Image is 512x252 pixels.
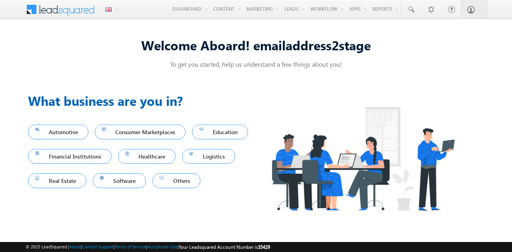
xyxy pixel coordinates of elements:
[147,244,178,249] a: Acceptable Use
[35,151,104,162] span: Financial Institutions
[69,244,81,249] a: About
[179,244,270,250] span: Your Leadsquared Account Number is
[28,60,484,68] p: To get you started, help us understand a few things about you!
[189,151,228,162] span: Logistics
[115,244,146,249] a: Terms of Service
[256,91,470,226] img: Industry.png
[35,127,81,137] span: Automotive
[100,175,139,186] span: Software
[160,175,193,186] span: Others
[102,127,179,137] span: Consumer Marketplaces
[35,175,79,186] span: Real Estate
[82,244,114,249] a: Contact Support
[28,36,484,54] div: Welcome Aboard! emailaddress2stage
[28,91,256,110] h3: What business are you in?
[125,151,169,162] span: Healthcare
[258,244,270,250] span: 35429
[199,127,241,137] span: Education
[26,243,270,251] span: © 2025 LeadSquared | | | | |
